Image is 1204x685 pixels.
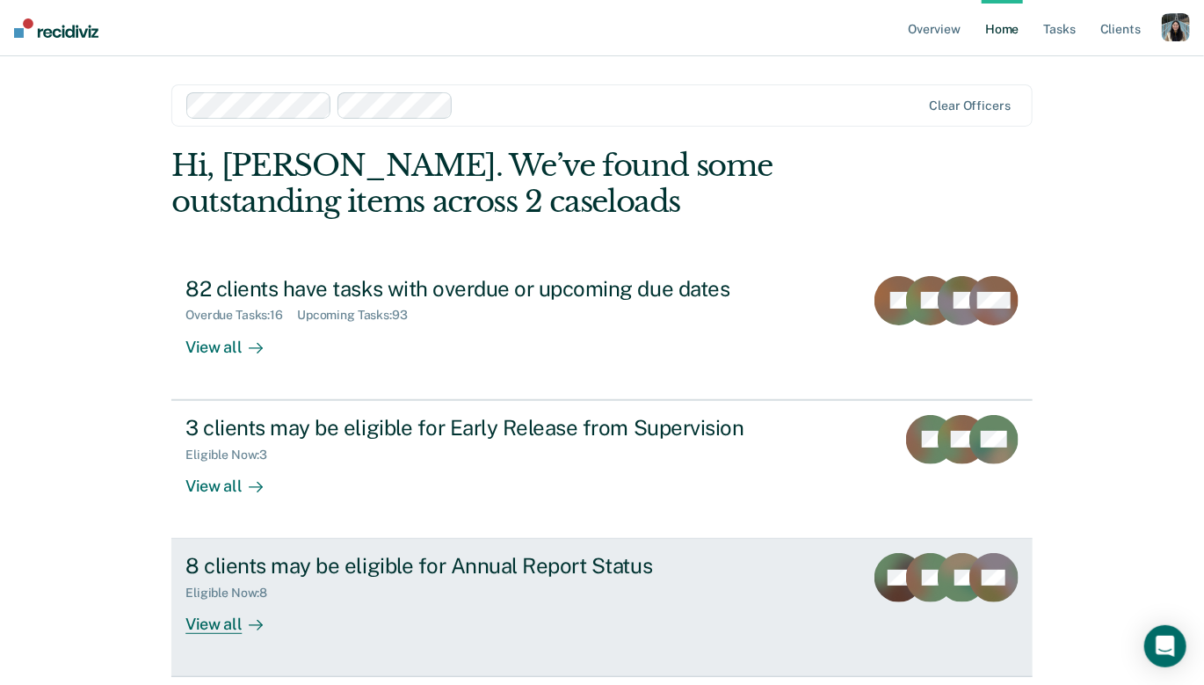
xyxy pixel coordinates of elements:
div: Clear officers [930,98,1011,113]
div: View all [185,462,284,496]
img: Recidiviz [14,18,98,38]
a: 3 clients may be eligible for Early Release from SupervisionEligible Now:3View all [171,400,1033,539]
div: Hi, [PERSON_NAME]. We’ve found some outstanding items across 2 caseloads [171,148,860,220]
div: Open Intercom Messenger [1144,625,1186,667]
div: View all [185,601,284,635]
a: 8 clients may be eligible for Annual Report StatusEligible Now:8View all [171,539,1033,677]
a: 82 clients have tasks with overdue or upcoming due datesOverdue Tasks:16Upcoming Tasks:93View all [171,262,1033,400]
div: Eligible Now : 8 [185,586,281,601]
div: 3 clients may be eligible for Early Release from Supervision [185,415,802,441]
div: 82 clients have tasks with overdue or upcoming due dates [185,276,802,302]
div: View all [185,323,284,357]
div: 8 clients may be eligible for Annual Report Status [185,553,802,579]
div: Eligible Now : 3 [185,448,281,463]
div: Upcoming Tasks : 93 [297,308,422,323]
div: Overdue Tasks : 16 [185,308,297,323]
